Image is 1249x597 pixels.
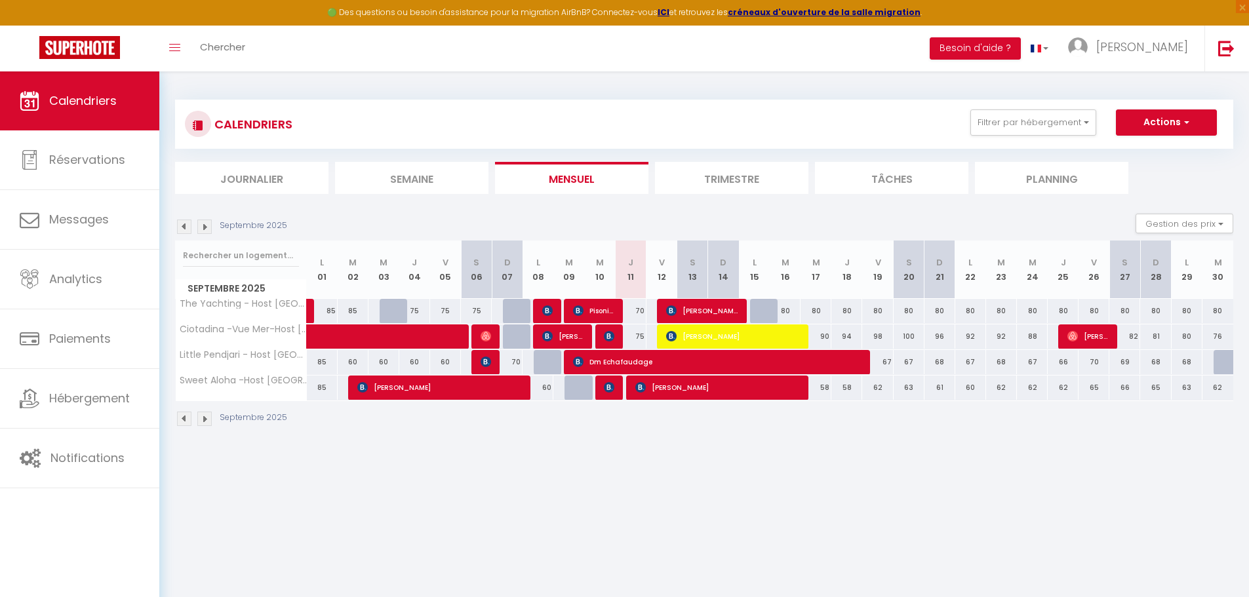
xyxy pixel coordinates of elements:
div: 75 [399,299,430,323]
abbr: M [349,256,357,269]
div: 75 [616,324,646,349]
div: 80 [801,299,831,323]
span: Septembre 2025 [176,279,306,298]
th: 14 [708,241,739,299]
abbr: V [443,256,448,269]
th: 02 [338,241,368,299]
th: 04 [399,241,430,299]
div: 85 [307,299,338,323]
div: 67 [862,350,893,374]
div: 75 [461,299,492,323]
div: 80 [1140,299,1171,323]
th: 21 [924,241,955,299]
span: [PERSON_NAME] [635,375,800,400]
th: 17 [801,241,831,299]
span: [PERSON_NAME] [666,324,800,349]
div: 58 [831,376,862,400]
div: 67 [894,350,924,374]
span: Réservations [49,151,125,168]
div: 80 [986,299,1017,323]
div: 62 [862,376,893,400]
abbr: M [997,256,1005,269]
abbr: L [1185,256,1189,269]
div: 80 [770,299,801,323]
button: Actions [1116,109,1217,136]
span: Paiements [49,330,111,347]
span: Ciotadina -Vue Mer-Host [GEOGRAPHIC_DATA] [178,324,309,334]
img: logout [1218,40,1235,56]
div: 92 [955,324,986,349]
button: Besoin d'aide ? [930,37,1021,60]
div: 96 [924,324,955,349]
abbr: J [1061,256,1066,269]
li: Tâches [815,162,968,194]
div: 68 [1172,350,1202,374]
th: 19 [862,241,893,299]
div: 62 [1202,376,1233,400]
th: 22 [955,241,986,299]
div: 68 [924,350,955,374]
a: Chercher [190,26,255,71]
span: [PERSON_NAME] [481,324,491,349]
abbr: J [412,256,417,269]
abbr: D [504,256,511,269]
th: 16 [770,241,801,299]
span: [PERSON_NAME] [666,298,738,323]
div: 61 [924,376,955,400]
div: 80 [924,299,955,323]
div: 80 [1017,299,1048,323]
div: 80 [1172,324,1202,349]
img: ... [1068,37,1088,57]
div: 100 [894,324,924,349]
div: 60 [399,350,430,374]
a: créneaux d'ouverture de la salle migration [728,7,921,18]
th: 24 [1017,241,1048,299]
div: 76 [1202,324,1233,349]
span: Hébergement [49,390,130,406]
div: 63 [894,376,924,400]
div: 80 [955,299,986,323]
abbr: M [782,256,789,269]
abbr: V [659,256,665,269]
div: 80 [1079,299,1109,323]
span: Messages [49,211,109,227]
abbr: D [1153,256,1159,269]
iframe: Chat [1193,538,1239,587]
span: [PERSON_NAME] [481,349,491,374]
div: 85 [307,376,338,400]
div: 65 [1079,376,1109,400]
a: ICI [658,7,669,18]
div: 80 [1172,299,1202,323]
span: [PERSON_NAME] [542,298,553,323]
div: 60 [955,376,986,400]
div: 58 [801,376,831,400]
span: Notifications [50,450,125,466]
abbr: M [596,256,604,269]
abbr: M [1214,256,1222,269]
a: ... [PERSON_NAME] [1058,26,1204,71]
div: 70 [1079,350,1109,374]
li: Planning [975,162,1128,194]
li: Journalier [175,162,328,194]
abbr: M [1029,256,1037,269]
div: 68 [1140,350,1171,374]
div: 60 [430,350,461,374]
img: Super Booking [39,36,120,59]
div: 60 [523,376,553,400]
div: 62 [1017,376,1048,400]
th: 01 [307,241,338,299]
div: 63 [1172,376,1202,400]
abbr: M [812,256,820,269]
abbr: S [473,256,479,269]
abbr: L [753,256,757,269]
span: The Yachting - Host [GEOGRAPHIC_DATA] [178,299,309,309]
div: 80 [831,299,862,323]
abbr: M [380,256,387,269]
div: 88 [1017,324,1048,349]
div: 62 [1048,376,1079,400]
div: 67 [1017,350,1048,374]
div: 90 [801,324,831,349]
div: 80 [894,299,924,323]
th: 15 [739,241,770,299]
